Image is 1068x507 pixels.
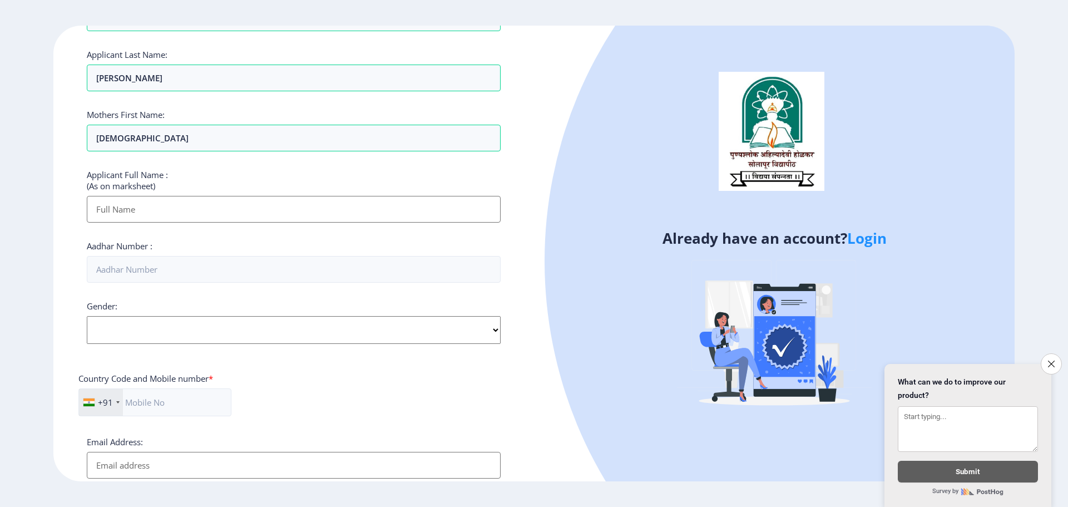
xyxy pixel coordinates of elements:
[719,72,824,191] img: logo
[87,109,165,120] label: Mothers First Name:
[98,397,113,408] div: +91
[542,229,1006,247] h4: Already have an account?
[87,169,168,191] label: Applicant Full Name : (As on marksheet)
[87,240,152,252] label: Aadhar Number :
[87,452,501,479] input: Email address
[78,373,213,384] label: Country Code and Mobile number
[79,389,123,416] div: India (भारत): +91
[87,49,167,60] label: Applicant Last Name:
[677,239,872,434] img: Verified-rafiki.svg
[847,228,887,248] a: Login
[87,301,117,312] label: Gender:
[87,196,501,223] input: Full Name
[87,65,501,91] input: Last Name
[87,436,143,447] label: Email Address:
[78,388,231,416] input: Mobile No
[87,256,501,283] input: Aadhar Number
[87,125,501,151] input: Last Name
